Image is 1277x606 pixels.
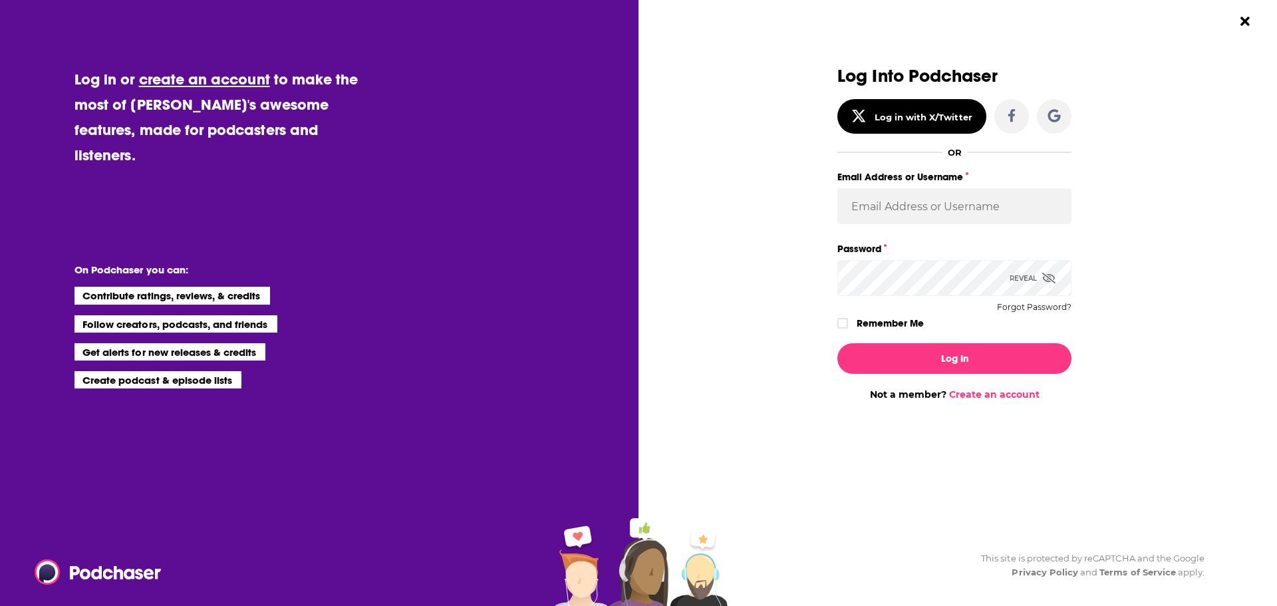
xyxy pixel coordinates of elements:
[837,388,1071,400] div: Not a member?
[74,287,270,304] li: Contribute ratings, reviews, & credits
[139,70,270,88] a: create an account
[35,559,162,585] img: Podchaser - Follow, Share and Rate Podcasts
[1010,260,1056,296] div: Reveal
[997,303,1071,312] button: Forgot Password?
[74,371,241,388] li: Create podcast & episode lists
[949,388,1040,400] a: Create an account
[74,263,341,276] li: On Podchaser you can:
[837,240,1071,257] label: Password
[970,551,1205,579] div: This site is protected by reCAPTCHA and the Google and apply.
[35,559,152,585] a: Podchaser - Follow, Share and Rate Podcasts
[837,168,1071,186] label: Email Address or Username
[74,315,277,333] li: Follow creators, podcasts, and friends
[1012,567,1078,577] a: Privacy Policy
[837,99,986,134] button: Log in with X/Twitter
[948,147,962,158] div: OR
[1232,9,1258,34] button: Close Button
[875,112,972,122] div: Log in with X/Twitter
[74,343,265,361] li: Get alerts for new releases & credits
[1099,567,1176,577] a: Terms of Service
[837,188,1071,224] input: Email Address or Username
[837,343,1071,374] button: Log In
[837,67,1071,86] h3: Log Into Podchaser
[857,315,924,332] label: Remember Me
